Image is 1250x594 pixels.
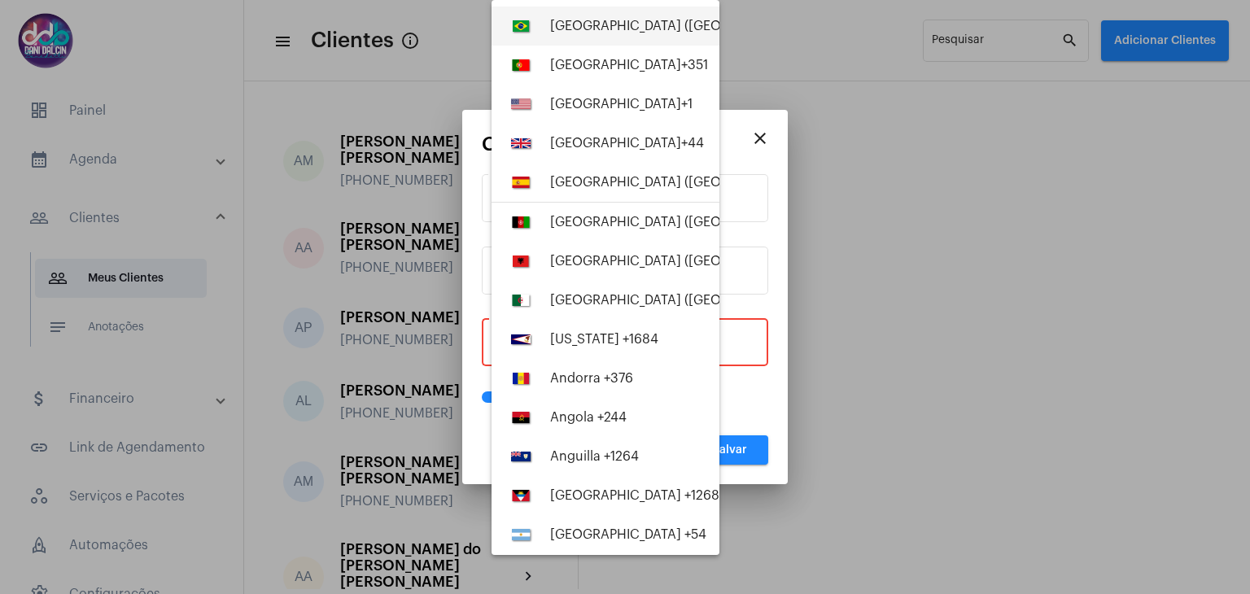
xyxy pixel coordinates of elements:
[681,59,708,72] span: +351
[550,175,846,190] div: [GEOGRAPHIC_DATA] ([GEOGRAPHIC_DATA])
[550,215,850,229] div: [GEOGRAPHIC_DATA] (‫[GEOGRAPHIC_DATA]‬‎) +93
[681,137,704,150] span: +44
[550,293,854,308] div: [GEOGRAPHIC_DATA] (‫[GEOGRAPHIC_DATA]‬‎) +213
[550,58,708,72] div: [GEOGRAPHIC_DATA]
[550,488,719,503] div: [GEOGRAPHIC_DATA] +1268
[681,98,693,111] span: +1
[550,527,706,542] div: [GEOGRAPHIC_DATA] +54
[550,254,856,269] div: [GEOGRAPHIC_DATA] ([GEOGRAPHIC_DATA]) +355
[550,136,704,151] div: [GEOGRAPHIC_DATA]
[550,332,658,347] div: [US_STATE] +1684
[550,371,633,386] div: Andorra +376
[550,410,627,425] div: Angola +244
[550,449,639,464] div: Anguilla +1264
[550,97,693,111] div: [GEOGRAPHIC_DATA]
[550,19,845,33] div: [GEOGRAPHIC_DATA] ([GEOGRAPHIC_DATA])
